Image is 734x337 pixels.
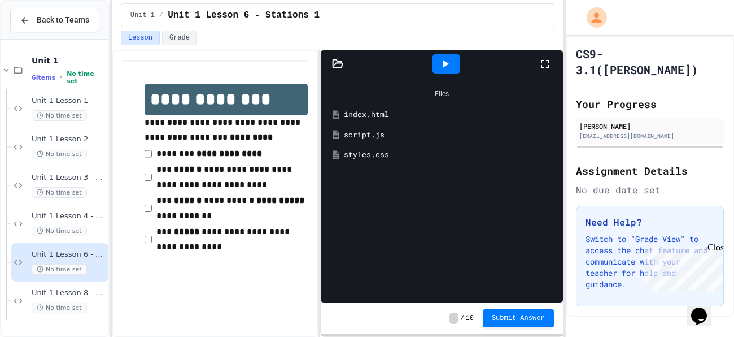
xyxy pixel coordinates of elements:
[344,109,556,120] div: index.html
[32,74,55,81] span: 6 items
[60,73,62,82] span: •
[32,250,106,260] span: Unit 1 Lesson 6 - Stations 1
[32,135,106,144] span: Unit 1 Lesson 2
[10,8,99,32] button: Back to Teams
[37,14,89,26] span: Back to Teams
[576,46,724,77] h1: CS9-3.1([PERSON_NAME])
[687,292,723,326] iframe: chat widget
[586,234,714,290] p: Switch to "Grade View" to access the chat feature and communicate with your teacher for help and ...
[576,96,724,112] h2: Your Progress
[32,264,87,275] span: No time set
[575,5,610,31] div: My Account
[32,211,106,221] span: Unit 1 Lesson 4 - Headlines Lab
[168,8,320,22] span: Unit 1 Lesson 6 - Stations 1
[460,314,464,323] span: /
[344,129,556,141] div: script.js
[326,83,557,105] div: Files
[576,163,724,179] h2: Assignment Details
[32,303,87,313] span: No time set
[32,288,106,298] span: Unit 1 Lesson 8 - UL, OL, LI
[640,243,723,291] iframe: chat widget
[32,149,87,159] span: No time set
[492,314,545,323] span: Submit Answer
[579,132,720,140] div: [EMAIL_ADDRESS][DOMAIN_NAME]
[466,314,474,323] span: 10
[121,31,160,45] button: Lesson
[162,31,197,45] button: Grade
[130,11,155,20] span: Unit 1
[67,70,106,85] span: No time set
[576,183,724,197] div: No due date set
[32,55,106,66] span: Unit 1
[32,173,106,183] span: Unit 1 Lesson 3 - Heading and paragraph tags
[586,215,714,229] h3: Need Help?
[5,5,78,72] div: Chat with us now!Close
[579,121,720,131] div: [PERSON_NAME]
[32,187,87,198] span: No time set
[32,110,87,121] span: No time set
[483,309,554,327] button: Submit Answer
[449,313,458,324] span: -
[344,149,556,161] div: styles.css
[32,226,87,236] span: No time set
[32,96,106,106] span: Unit 1 Lesson 1
[159,11,163,20] span: /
